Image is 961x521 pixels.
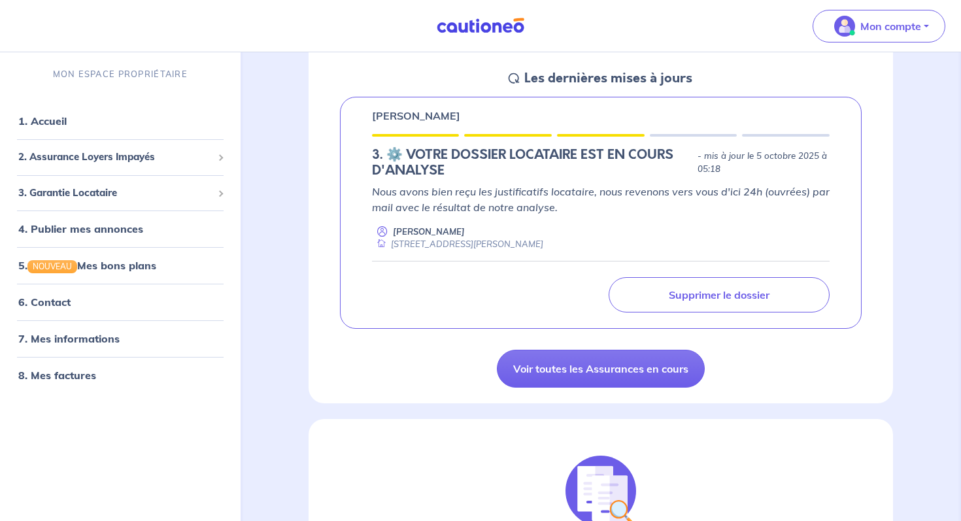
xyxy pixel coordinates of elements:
[813,10,945,42] button: illu_account_valid_menu.svgMon compte
[5,289,235,315] div: 6. Contact
[18,295,71,309] a: 6. Contact
[18,332,120,345] a: 7. Mes informations
[860,18,921,34] p: Mon compte
[18,369,96,382] a: 8. Mes factures
[5,326,235,352] div: 7. Mes informations
[372,184,830,215] p: Nous avons bien reçu les justificatifs locataire, nous revenons vers vous d'ici 24h (ouvrées) par...
[372,108,460,124] p: [PERSON_NAME]
[372,147,830,178] div: state: DOCUMENTS-TO-EVALUATE, Context: NEW,CHOOSE-CERTIFICATE,ALONE,LESSOR-DOCUMENTS
[18,259,156,272] a: 5.NOUVEAUMes bons plans
[524,71,692,86] h5: Les dernières mises à jours
[834,16,855,37] img: illu_account_valid_menu.svg
[18,185,212,200] span: 3. Garantie Locataire
[393,226,465,238] p: [PERSON_NAME]
[5,216,235,242] div: 4. Publier mes annonces
[609,277,830,312] a: Supprimer le dossier
[5,252,235,278] div: 5.NOUVEAUMes bons plans
[18,222,143,235] a: 4. Publier mes annonces
[18,114,67,127] a: 1. Accueil
[5,180,235,205] div: 3. Garantie Locataire
[431,18,530,34] img: Cautioneo
[53,68,188,80] p: MON ESPACE PROPRIÉTAIRE
[372,238,543,250] div: [STREET_ADDRESS][PERSON_NAME]
[372,147,693,178] h5: 3.︎ ⚙️ VOTRE DOSSIER LOCATAIRE EST EN COURS D'ANALYSE
[5,362,235,388] div: 8. Mes factures
[5,108,235,134] div: 1. Accueil
[18,150,212,165] span: 2. Assurance Loyers Impayés
[5,144,235,170] div: 2. Assurance Loyers Impayés
[669,288,769,301] p: Supprimer le dossier
[698,150,830,176] p: - mis à jour le 5 octobre 2025 à 05:18
[497,350,705,388] a: Voir toutes les Assurances en cours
